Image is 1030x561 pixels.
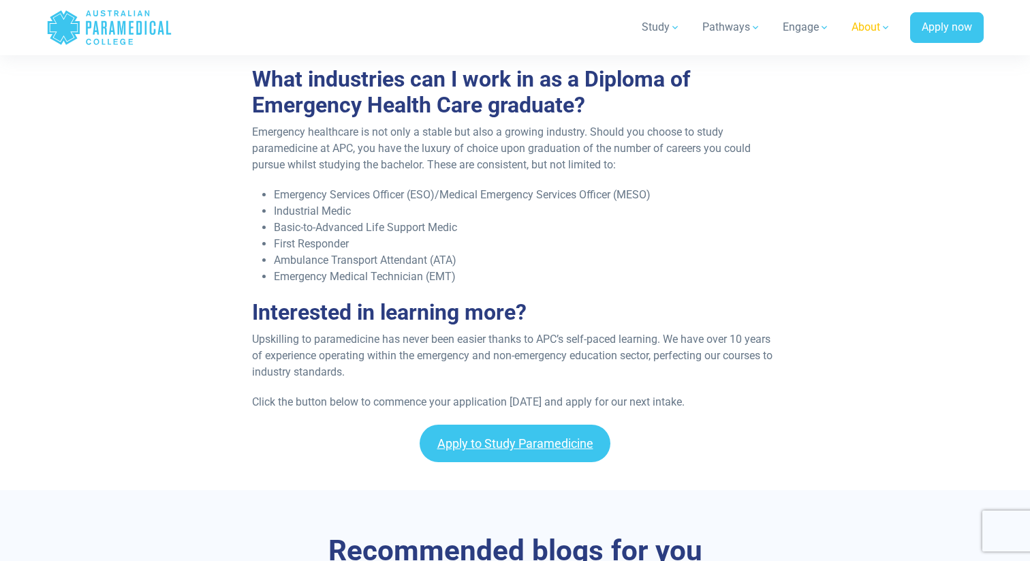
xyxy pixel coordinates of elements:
[252,395,685,408] span: Click the button below to commence your application [DATE] and apply for our next intake.
[910,12,984,44] a: Apply now
[274,204,351,217] span: Industrial Medic
[843,8,899,46] a: About
[252,125,751,171] span: Emergency healthcare is not only a stable but also a growing industry. Should you choose to study...
[420,425,611,462] a: Apply to Study Paramedicine
[274,270,456,283] span: Emergency Medical Technician (EMT)
[46,5,172,50] a: Australian Paramedical College
[694,8,769,46] a: Pathways
[252,66,778,119] h2: What industries can I work in as a Diploma of Emergency Health Care graduate?
[274,221,457,234] span: Basic-to-Advanced Life Support Medic
[274,254,456,267] span: Ambulance Transport Attendant (ATA)
[634,8,689,46] a: Study
[274,188,651,201] span: Emergency Services Officer (ESO)/Medical Emergency Services Officer (MESO)
[252,333,772,378] span: Upskilling to paramedicine has never been easier thanks to APC’s self-paced learning. We have ove...
[775,8,838,46] a: Engage
[252,299,527,325] span: Interested in learning more?
[274,237,349,250] span: First Responder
